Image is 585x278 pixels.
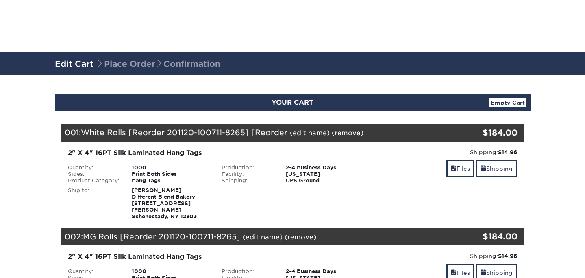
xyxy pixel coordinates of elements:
a: Files [446,160,474,177]
div: Quantity: [62,268,126,275]
div: Hang Tags [126,177,215,184]
div: 001: [61,124,447,142]
div: 1000 [126,164,215,171]
div: Shipping: [376,252,518,260]
div: [US_STATE] [280,171,370,177]
span: files [451,269,457,276]
div: Sides: [62,171,126,177]
div: 2-4 Business Days [280,268,370,275]
div: 2" X 4" 16PT Silk Laminated Hang Tags [68,252,363,262]
a: Empty Cart [489,98,526,107]
div: Ship to: [62,187,126,220]
div: 002: [61,228,447,246]
div: Shipping: [215,177,280,184]
a: (edit name) [290,129,330,137]
div: Production: [215,268,280,275]
div: Print Both Sides [126,171,215,177]
span: YOUR CART [272,99,313,106]
span: shipping [481,269,486,276]
div: 1000 [126,268,215,275]
a: (edit name) [243,233,283,241]
div: UPS Ground [280,177,370,184]
span: files [451,165,457,172]
a: Shipping [476,160,517,177]
a: Edit Cart [55,59,94,69]
div: Product Category: [62,177,126,184]
div: Quantity: [62,164,126,171]
strong: [PERSON_NAME] Different Blend Bakery [STREET_ADDRESS][PERSON_NAME] Schenectady, NY 12303 [132,187,197,219]
div: Facility: [215,171,280,177]
a: (remove) [285,233,316,241]
div: 2-4 Business Days [280,164,370,171]
span: White Rolls [Reorder 201120-100711-8265] [Reorder [81,128,287,137]
a: (remove) [332,129,363,137]
span: Place Order Confirmation [96,59,220,69]
div: Production: [215,164,280,171]
strong: $14.96 [498,253,517,259]
div: $184.00 [447,127,518,139]
strong: $14.96 [498,149,517,155]
span: MG Rolls [Reorder 201120-100711-8265] [83,232,240,241]
div: Shipping: [376,148,518,156]
div: $184.00 [447,230,518,243]
div: 2" X 4" 16PT Silk Laminated Hang Tags [68,148,363,158]
span: shipping [481,165,486,172]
